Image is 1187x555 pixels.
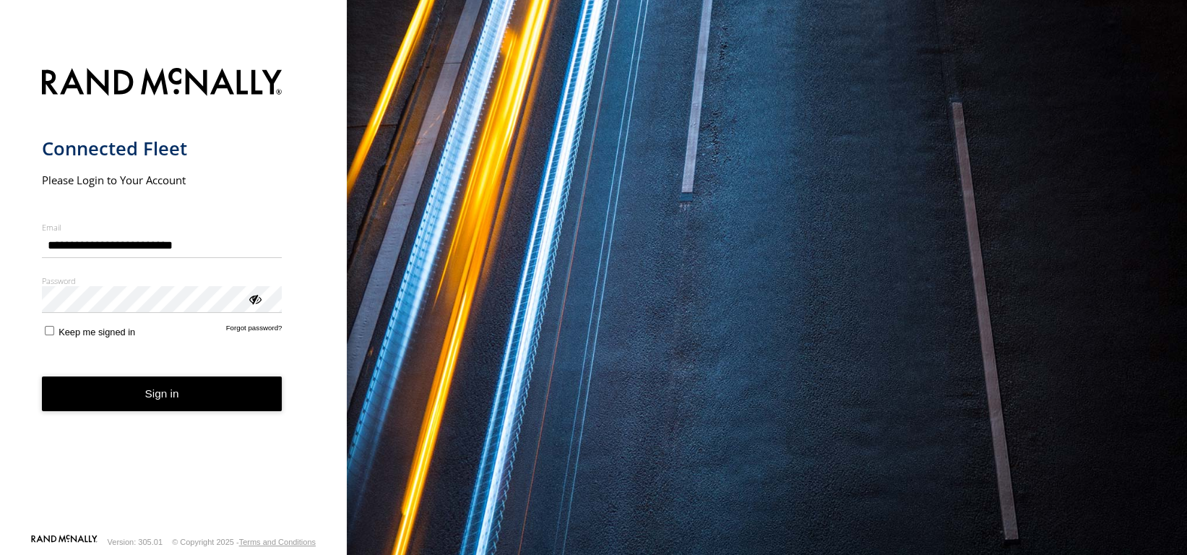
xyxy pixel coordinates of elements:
[42,377,282,412] button: Sign in
[226,324,282,337] a: Forgot password?
[59,327,135,337] span: Keep me signed in
[239,538,316,546] a: Terms and Conditions
[172,538,316,546] div: © Copyright 2025 -
[108,538,163,546] div: Version: 305.01
[42,137,282,160] h1: Connected Fleet
[31,535,98,549] a: Visit our Website
[42,222,282,233] label: Email
[45,326,54,335] input: Keep me signed in
[42,65,282,102] img: Rand McNally
[42,173,282,187] h2: Please Login to Your Account
[247,291,262,306] div: ViewPassword
[42,275,282,286] label: Password
[42,59,306,533] form: main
